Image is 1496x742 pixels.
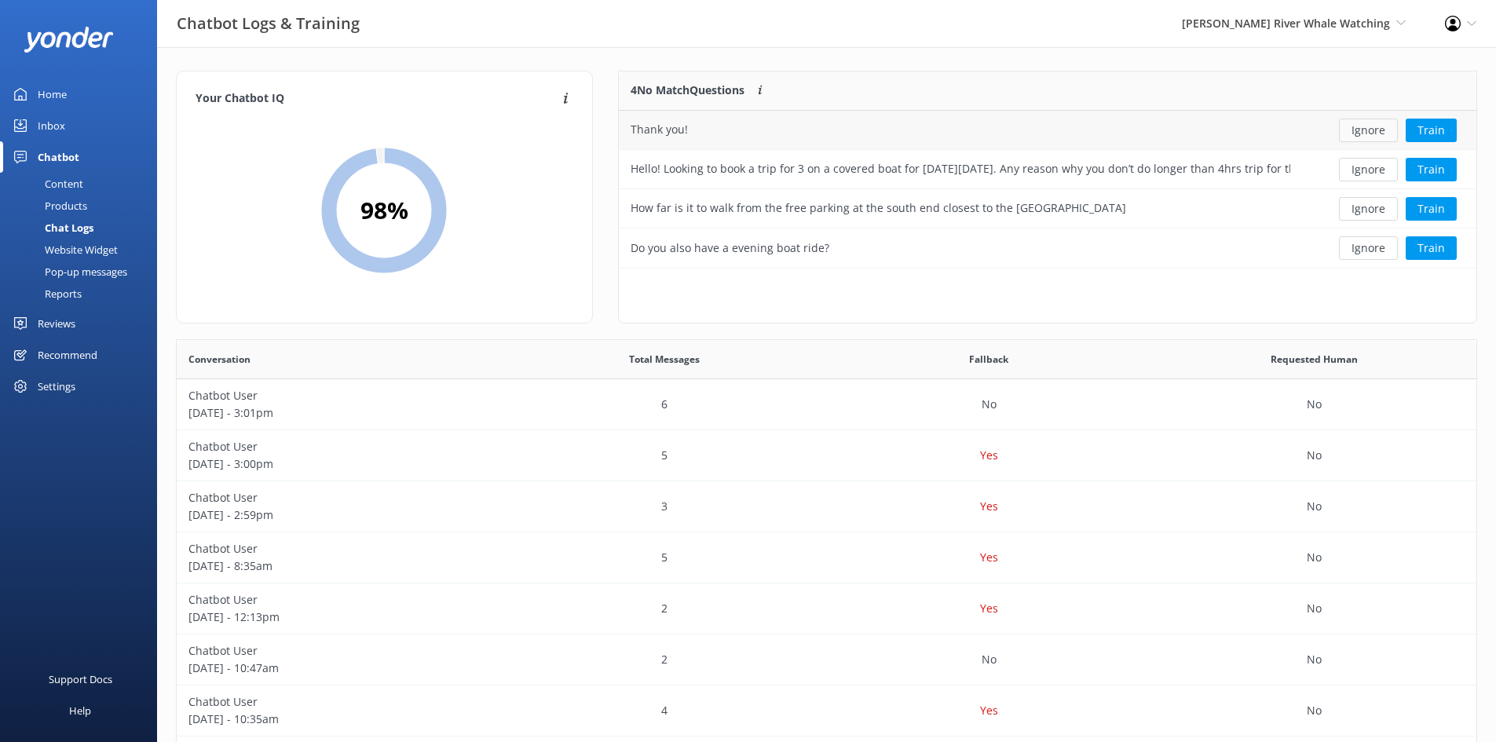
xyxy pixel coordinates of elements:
div: Content [9,173,83,195]
span: [PERSON_NAME] River Whale Watching [1182,16,1390,31]
span: Total Messages [629,352,700,367]
div: row [177,532,1476,583]
button: Train [1406,197,1457,221]
p: No [1307,447,1322,464]
p: Chatbot User [188,489,490,506]
p: [DATE] - 3:01pm [188,404,490,422]
div: Reports [9,283,82,305]
div: row [619,111,1476,150]
p: 4 [661,702,668,719]
a: Pop-up messages [9,261,157,283]
div: row [619,150,1476,189]
span: Fallback [969,352,1008,367]
div: row [177,481,1476,532]
p: Chatbot User [188,438,490,455]
div: Support Docs [49,663,112,695]
div: row [177,634,1476,685]
div: Hello! Looking to book a trip for 3 on a covered boat for [DATE][DATE]. Any reason why you don’t ... [631,160,1290,177]
p: [DATE] - 10:35am [188,711,490,728]
div: Do you also have a evening boat ride? [631,239,829,257]
p: Yes [980,702,998,719]
div: row [177,685,1476,737]
p: 5 [661,549,668,566]
div: How far is it to walk from the free parking at the south end closest to the [GEOGRAPHIC_DATA] [631,199,1126,217]
div: row [177,430,1476,481]
div: Chatbot [38,141,79,173]
p: Chatbot User [188,540,490,557]
div: Home [38,79,67,110]
img: yonder-white-logo.png [24,27,114,53]
div: Inbox [38,110,65,141]
a: Content [9,173,157,195]
div: Pop-up messages [9,261,127,283]
button: Ignore [1339,197,1398,221]
p: Yes [980,447,998,464]
span: Requested Human [1271,352,1358,367]
a: Products [9,195,157,217]
a: Chat Logs [9,217,157,239]
button: Ignore [1339,158,1398,181]
span: Conversation [188,352,251,367]
p: Yes [980,549,998,566]
p: No [1307,600,1322,617]
p: [DATE] - 12:13pm [188,609,490,626]
p: [DATE] - 10:47am [188,660,490,677]
div: Recommend [38,339,97,371]
p: Yes [980,600,998,617]
button: Train [1406,119,1457,142]
button: Ignore [1339,119,1398,142]
p: [DATE] - 2:59pm [188,506,490,524]
p: Chatbot User [188,693,490,711]
p: Yes [980,498,998,515]
p: 2 [661,651,668,668]
p: No [1307,702,1322,719]
button: Ignore [1339,236,1398,260]
a: Website Widget [9,239,157,261]
p: [DATE] - 3:00pm [188,455,490,473]
p: 2 [661,600,668,617]
p: No [982,651,997,668]
p: 3 [661,498,668,515]
div: Website Widget [9,239,118,261]
p: No [982,396,997,413]
div: Settings [38,371,75,402]
p: No [1307,549,1322,566]
p: No [1307,396,1322,413]
button: Train [1406,158,1457,181]
p: No [1307,498,1322,515]
div: Chat Logs [9,217,93,239]
div: grid [619,111,1476,268]
p: Chatbot User [188,387,490,404]
a: Reports [9,283,157,305]
h4: Your Chatbot IQ [196,90,558,108]
div: Thank you! [631,121,688,138]
div: Help [69,695,91,726]
p: 6 [661,396,668,413]
p: [DATE] - 8:35am [188,557,490,575]
p: No [1307,651,1322,668]
div: Products [9,195,87,217]
p: Chatbot User [188,642,490,660]
p: Chatbot User [188,591,490,609]
p: 5 [661,447,668,464]
div: row [619,228,1476,268]
div: row [177,379,1476,430]
h2: 98 % [360,192,408,229]
button: Train [1406,236,1457,260]
div: Reviews [38,308,75,339]
div: row [177,583,1476,634]
h3: Chatbot Logs & Training [177,11,360,36]
div: row [619,189,1476,228]
p: 4 No Match Questions [631,82,744,99]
